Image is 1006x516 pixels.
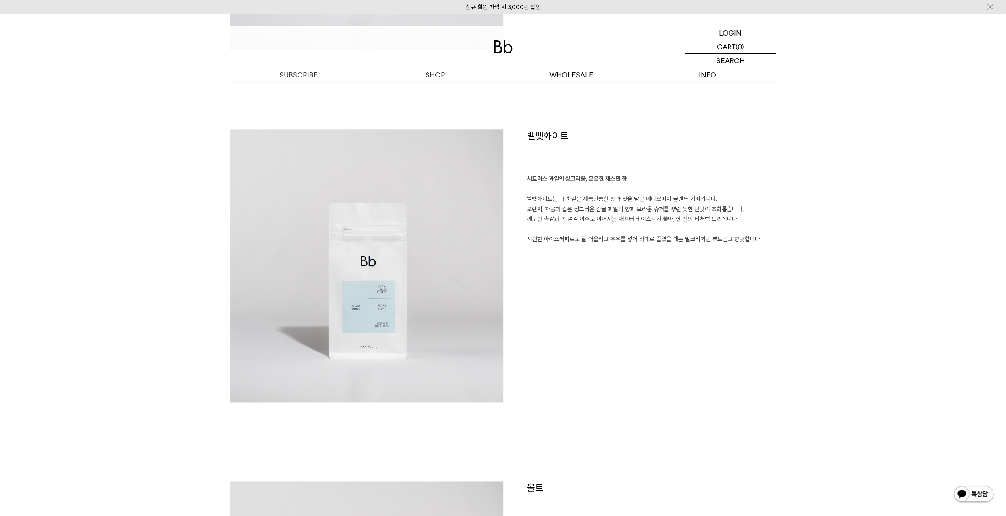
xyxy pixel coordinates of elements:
[719,26,742,40] p: LOGIN
[494,40,513,53] img: 로고
[736,40,744,53] p: (0)
[953,485,994,504] img: 카카오톡 채널 1:1 채팅 버튼
[527,174,776,245] p: 벨벳화이트는 과일 같은 새콤달콤한 향과 맛을 담은 에티오피아 블렌드 커피입니다. 오렌지, 자몽과 같은 싱그러운 감귤 과일의 향과 브라운 슈거를 뿌린 듯한 단맛이 조화롭습니다....
[466,4,541,11] a: 신규 회원 가입 시 3,000원 할인
[527,175,627,182] b: 시트러스 과일의 싱그러움, 은은한 재스민 향
[685,40,776,54] a: CART (0)
[640,68,776,82] p: INFO
[685,26,776,40] a: LOGIN
[230,68,367,82] a: SUBSCRIBE
[716,54,745,68] p: SEARCH
[367,68,503,82] a: SHOP
[717,40,736,53] p: CART
[230,129,503,402] img: 40677b1f57ba3577d6aed54f9346be37_112337.jpg
[527,129,776,174] h1: 벨벳화이트
[503,68,640,82] p: WHOLESALE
